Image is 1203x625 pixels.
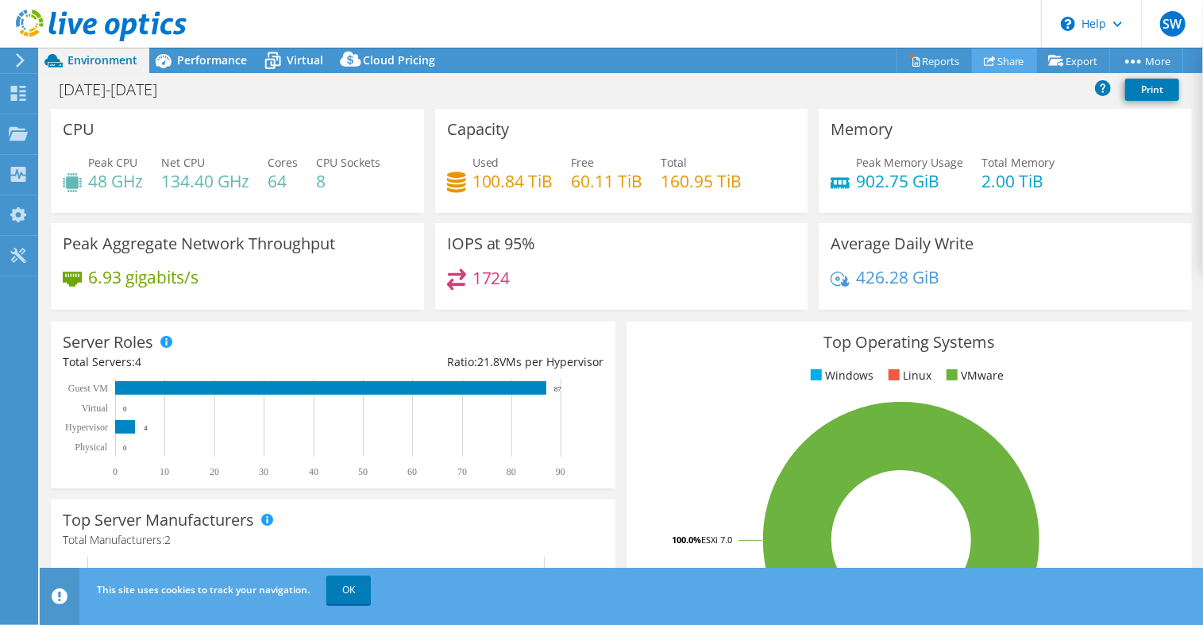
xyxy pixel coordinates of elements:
text: 60 [407,466,417,477]
h4: 64 [268,172,298,190]
span: 2 [164,532,171,547]
text: 90 [556,466,565,477]
text: 30 [259,466,268,477]
text: 0 [113,466,118,477]
h4: 160.95 TiB [661,172,742,190]
h3: Capacity [447,121,510,138]
a: More [1109,48,1183,73]
div: Total Servers: [63,353,334,371]
span: Total Memory [981,155,1055,170]
text: 40 [309,466,318,477]
a: Export [1036,48,1110,73]
h4: 60.11 TiB [572,172,643,190]
span: Performance [177,52,247,68]
span: SW [1160,11,1186,37]
span: Used [472,155,499,170]
div: Ratio: VMs per Hypervisor [334,353,604,371]
text: 50 [358,466,368,477]
h1: [DATE]-[DATE] [52,81,182,98]
tspan: 100.0% [672,534,701,546]
span: 4 [135,354,141,369]
svg: \n [1061,17,1075,31]
h3: Memory [831,121,893,138]
h4: 48 GHz [88,172,143,190]
h4: 100.84 TiB [472,172,553,190]
span: Virtual [287,52,323,68]
h3: Peak Aggregate Network Throughput [63,235,335,253]
h4: 8 [316,172,380,190]
h4: 902.75 GiB [856,172,963,190]
h3: Top Server Manufacturers [63,511,254,529]
h3: Top Operating Systems [638,334,1179,351]
span: Peak CPU [88,155,137,170]
h4: 2.00 TiB [981,172,1055,190]
text: 4 [144,424,148,432]
h4: Total Manufacturers: [63,531,603,549]
text: 20 [210,466,219,477]
h3: CPU [63,121,94,138]
h4: 426.28 GiB [856,268,939,286]
text: 87 [554,385,562,393]
h3: IOPS at 95% [447,235,536,253]
text: 10 [160,466,169,477]
a: Share [972,48,1037,73]
li: Linux [885,367,932,384]
span: This site uses cookies to track your navigation. [97,583,310,596]
text: 0 [123,444,127,452]
h4: 6.93 gigabits/s [88,268,199,286]
li: VMware [943,367,1004,384]
span: CPU Sockets [316,155,380,170]
text: 80 [507,466,516,477]
span: Free [572,155,595,170]
span: Cloud Pricing [363,52,435,68]
text: 70 [457,466,467,477]
h4: 134.40 GHz [161,172,249,190]
a: Print [1125,79,1179,101]
h4: 1724 [472,269,511,287]
span: Cores [268,155,298,170]
a: Reports [896,48,973,73]
span: Peak Memory Usage [856,155,963,170]
h3: Average Daily Write [831,235,974,253]
text: Physical [75,442,107,453]
span: Environment [67,52,137,68]
text: Virtual [82,403,109,414]
span: 21.8 [477,354,499,369]
tspan: ESXi 7.0 [701,534,732,546]
li: Windows [807,367,874,384]
span: Total [661,155,688,170]
text: 0 [123,405,127,413]
span: Net CPU [161,155,205,170]
h3: Server Roles [63,334,153,351]
text: Guest VM [68,383,108,394]
text: Hypervisor [65,422,108,433]
a: OK [326,576,371,604]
